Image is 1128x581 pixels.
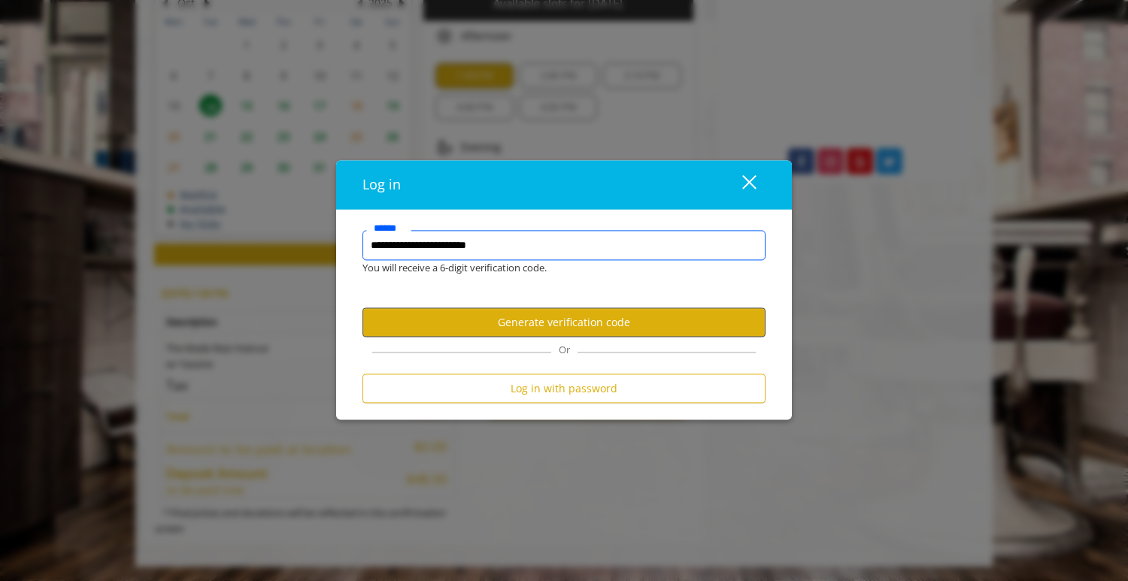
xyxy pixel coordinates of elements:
span: Log in [362,176,401,194]
button: Generate verification code [362,307,766,337]
button: Log in with password [362,374,766,404]
span: Or [551,343,578,357]
button: close dialog [714,169,766,200]
div: close dialog [725,174,755,196]
div: You will receive a 6-digit verification code. [351,261,754,277]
